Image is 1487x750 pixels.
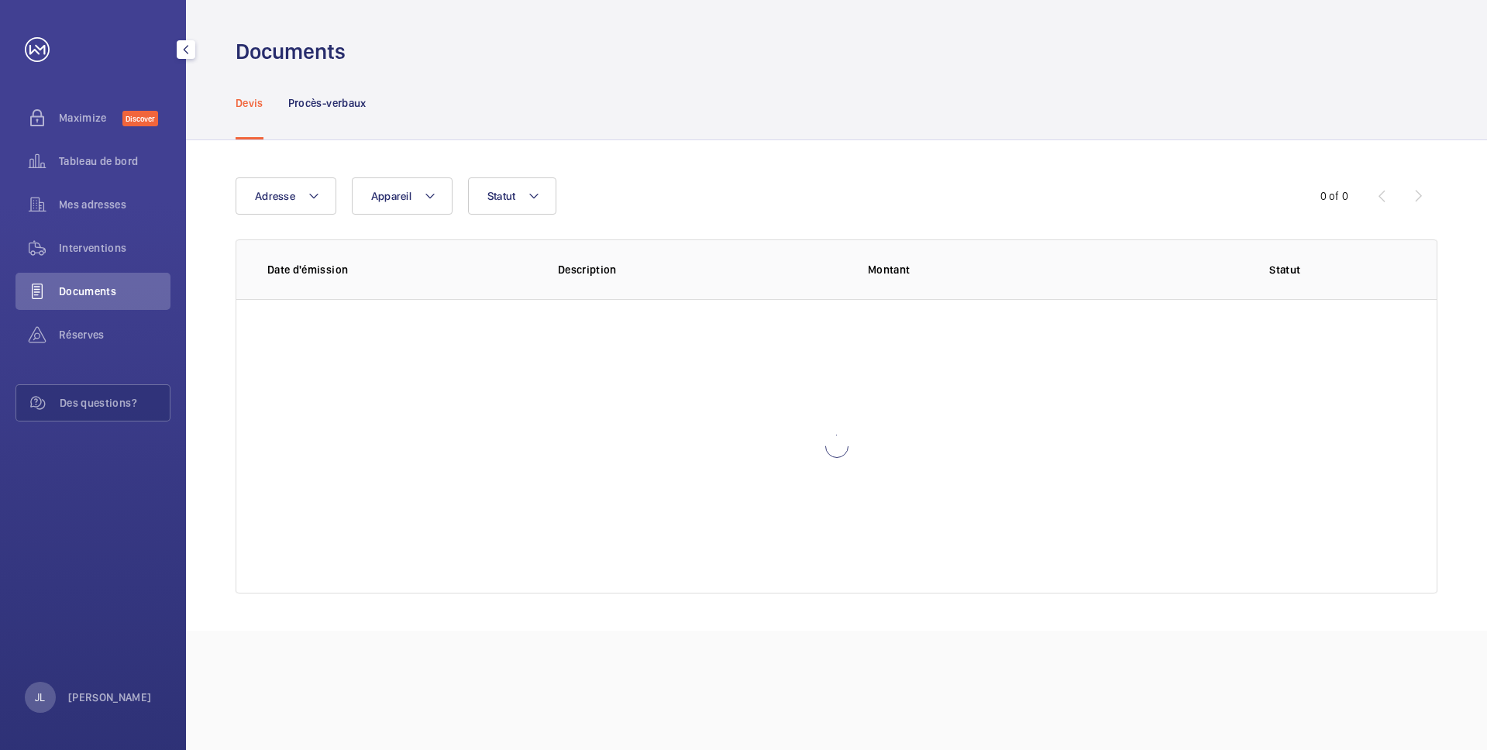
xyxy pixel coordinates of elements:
[68,690,152,705] p: [PERSON_NAME]
[59,284,170,299] span: Documents
[255,190,295,202] span: Adresse
[236,95,263,111] p: Devis
[352,177,453,215] button: Appareil
[60,395,170,411] span: Des questions?
[371,190,411,202] span: Appareil
[487,190,516,202] span: Statut
[59,153,170,169] span: Tableau de bord
[59,197,170,212] span: Mes adresses
[122,111,158,126] span: Discover
[59,327,170,342] span: Réserves
[236,177,336,215] button: Adresse
[59,110,122,126] span: Maximize
[59,240,170,256] span: Interventions
[1320,188,1348,204] div: 0 of 0
[35,690,45,705] p: JL
[468,177,557,215] button: Statut
[868,262,1140,277] p: Montant
[558,262,843,277] p: Description
[267,262,533,277] p: Date d'émission
[288,95,367,111] p: Procès-verbaux
[236,37,346,66] h1: Documents
[1165,262,1406,277] p: Statut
